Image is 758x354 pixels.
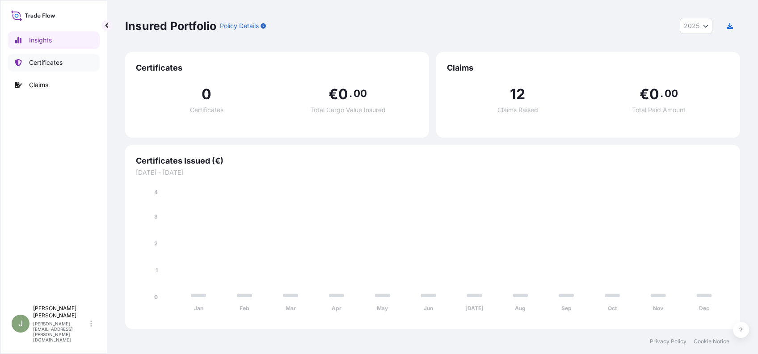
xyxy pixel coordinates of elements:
tspan: Sep [561,305,572,312]
tspan: Apr [332,305,341,312]
tspan: Mar [286,305,296,312]
a: Claims [8,76,100,94]
tspan: Jun [424,305,433,312]
span: Certificates Issued (€) [136,156,729,166]
span: € [640,87,649,101]
tspan: Aug [515,305,526,312]
tspan: 2 [154,240,158,247]
span: J [18,319,23,328]
p: Insured Portfolio [125,19,216,33]
a: Insights [8,31,100,49]
span: 0 [338,87,348,101]
span: . [349,90,352,97]
span: Total Cargo Value Insured [310,107,386,113]
tspan: Oct [608,305,617,312]
span: 0 [202,87,211,101]
span: 2025 [684,21,699,30]
tspan: Dec [699,305,709,312]
span: Claims Raised [497,107,538,113]
button: Year Selector [680,18,712,34]
span: € [328,87,338,101]
span: [DATE] - [DATE] [136,168,729,177]
tspan: Feb [240,305,249,312]
a: Certificates [8,54,100,72]
span: 00 [665,90,678,97]
tspan: 3 [154,213,158,220]
tspan: 0 [154,294,158,300]
tspan: 1 [156,267,158,274]
span: 00 [354,90,367,97]
span: Certificates [190,107,223,113]
span: Claims [447,63,729,73]
p: Insights [29,36,52,45]
span: . [660,90,663,97]
p: Policy Details [220,21,259,30]
tspan: Nov [653,305,664,312]
p: Claims [29,80,48,89]
p: Certificates [29,58,63,67]
a: Privacy Policy [650,338,686,345]
tspan: Jan [194,305,203,312]
p: [PERSON_NAME][EMAIL_ADDRESS][PERSON_NAME][DOMAIN_NAME] [33,321,88,342]
tspan: [DATE] [465,305,484,312]
tspan: 4 [154,189,158,195]
span: Certificates [136,63,418,73]
span: 0 [649,87,659,101]
tspan: May [377,305,388,312]
span: 12 [510,87,525,101]
span: Total Paid Amount [632,107,686,113]
p: [PERSON_NAME] [PERSON_NAME] [33,305,88,319]
a: Cookie Notice [694,338,729,345]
